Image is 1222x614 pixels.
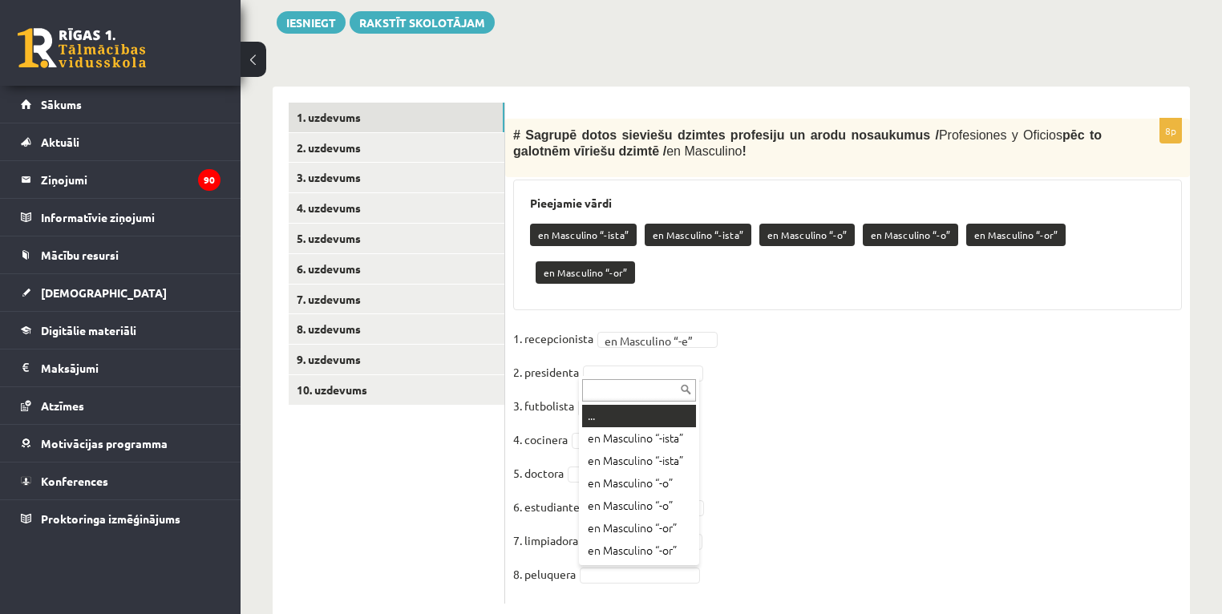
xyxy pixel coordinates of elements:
div: ... [582,405,696,427]
div: en Masculino “-or” [582,517,696,539]
div: en Masculino “-or” [582,539,696,562]
div: en Masculino “-o” [582,495,696,517]
div: en Masculino “-o” [582,472,696,495]
div: en Masculino “-ista” [582,427,696,450]
div: en Masculino “-ista” [582,450,696,472]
